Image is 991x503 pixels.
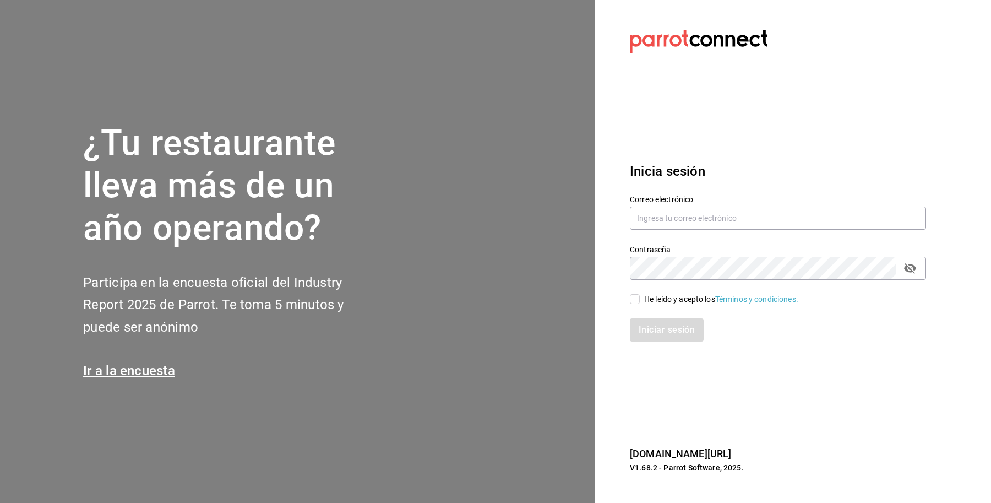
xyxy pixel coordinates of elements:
div: He leído y acepto los [644,294,798,305]
a: [DOMAIN_NAME][URL] [630,448,731,459]
p: V1.68.2 - Parrot Software, 2025. [630,462,926,473]
input: Ingresa tu correo electrónico [630,207,926,230]
a: Ir a la encuesta [83,363,175,378]
label: Contraseña [630,246,926,253]
label: Correo electrónico [630,196,926,203]
button: passwordField [901,259,919,278]
h2: Participa en la encuesta oficial del Industry Report 2025 de Parrot. Te toma 5 minutos y puede se... [83,272,380,339]
h3: Inicia sesión [630,161,926,181]
a: Términos y condiciones. [715,295,798,304]
h1: ¿Tu restaurante lleva más de un año operando? [83,122,380,249]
